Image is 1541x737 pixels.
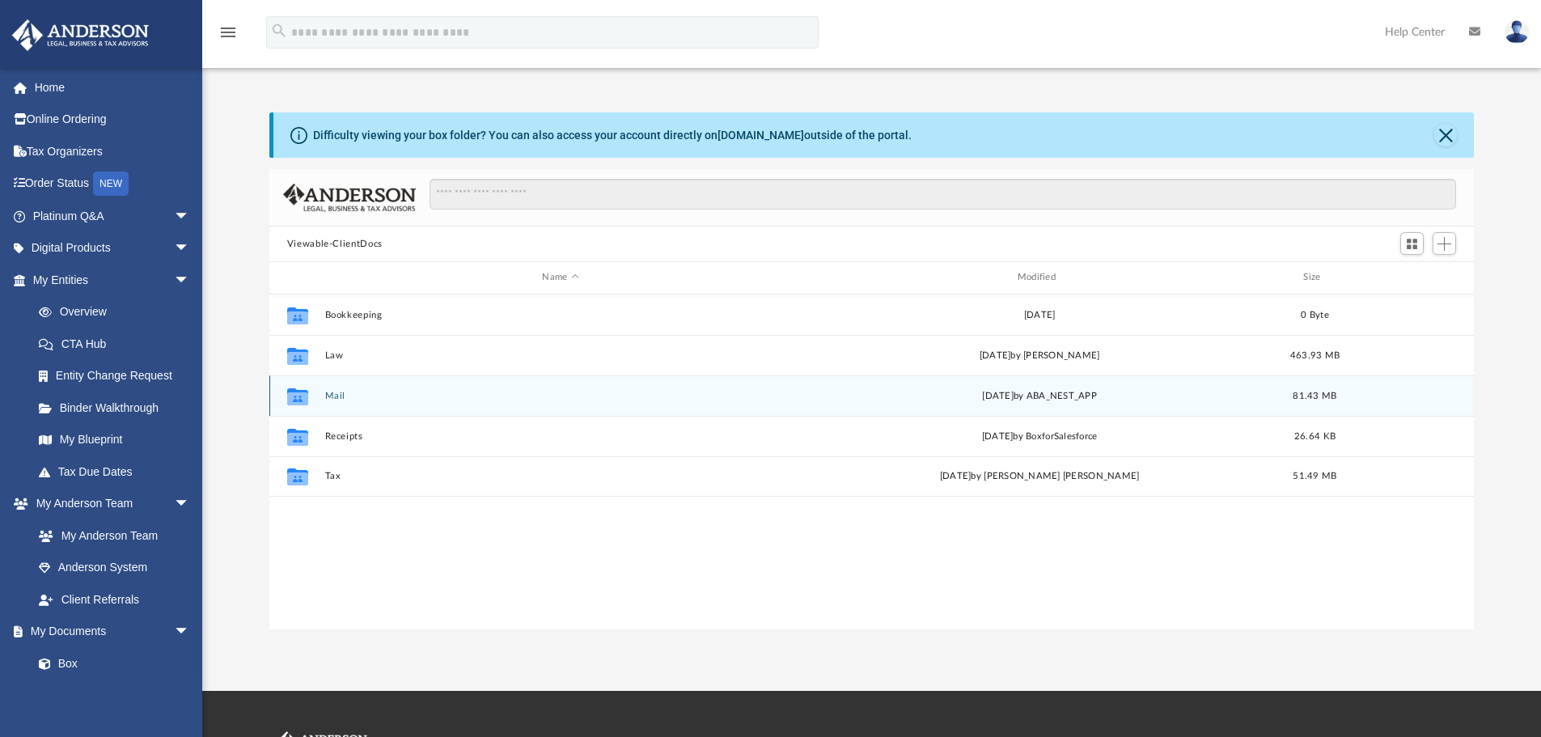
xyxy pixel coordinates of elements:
a: My Anderson Team [23,519,198,552]
input: Search files and folders [430,179,1456,210]
i: search [270,22,288,40]
a: Box [23,647,198,680]
button: Close [1434,124,1457,146]
img: Anderson Advisors Platinum Portal [7,19,154,51]
div: Size [1282,270,1347,285]
img: User Pic [1505,20,1529,44]
div: [DATE] by [PERSON_NAME] [803,348,1275,362]
a: Home [11,71,214,104]
a: Overview [23,296,214,328]
button: Mail [324,391,796,401]
a: Tax Due Dates [23,455,214,488]
a: [DOMAIN_NAME] [718,129,804,142]
div: id [277,270,317,285]
a: Meeting Minutes [23,680,206,712]
div: [DATE] by BoxforSalesforce [803,429,1275,443]
a: Client Referrals [23,583,206,616]
span: 0 Byte [1301,310,1329,319]
button: Switch to Grid View [1400,232,1425,255]
div: Name [324,270,796,285]
a: Online Ordering [11,104,214,136]
div: NEW [93,172,129,196]
button: Add [1433,232,1457,255]
span: arrow_drop_down [174,264,206,297]
a: My Anderson Teamarrow_drop_down [11,488,206,520]
span: arrow_drop_down [174,200,206,233]
span: arrow_drop_down [174,616,206,649]
div: by [PERSON_NAME] [PERSON_NAME] [803,469,1275,484]
a: My Entitiesarrow_drop_down [11,264,214,296]
span: [DATE] [940,472,972,481]
a: Binder Walkthrough [23,392,214,424]
button: Receipts [324,431,796,442]
a: My Documentsarrow_drop_down [11,616,206,648]
span: 81.43 MB [1293,391,1336,400]
a: Platinum Q&Aarrow_drop_down [11,200,214,232]
div: id [1354,270,1467,285]
button: Law [324,350,796,361]
span: arrow_drop_down [174,488,206,521]
span: 463.93 MB [1290,350,1340,359]
a: Anderson System [23,552,206,584]
span: arrow_drop_down [174,232,206,265]
button: Viewable-ClientDocs [287,237,383,252]
a: My Blueprint [23,424,206,456]
div: Difficulty viewing your box folder? You can also access your account directly on outside of the p... [313,127,912,144]
span: [DATE] [982,391,1014,400]
span: 26.64 KB [1294,431,1336,440]
div: Modified [803,270,1276,285]
button: Tax [324,471,796,481]
div: grid [269,294,1475,629]
a: Tax Organizers [11,135,214,167]
a: CTA Hub [23,328,214,360]
span: 51.49 MB [1293,472,1336,481]
i: menu [218,23,238,42]
a: Order StatusNEW [11,167,214,201]
a: menu [218,31,238,42]
a: Entity Change Request [23,360,214,392]
button: Bookkeeping [324,310,796,320]
div: [DATE] [803,307,1275,322]
a: Digital Productsarrow_drop_down [11,232,214,265]
div: by ABA_NEST_APP [803,388,1275,403]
